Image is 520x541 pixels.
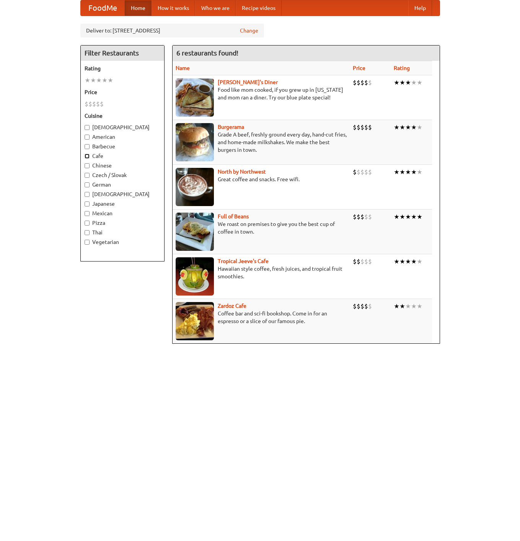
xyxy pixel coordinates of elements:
[176,265,347,280] p: Hawaiian style coffee, fresh juices, and tropical fruit smoothies.
[176,257,214,296] img: jeeves.jpg
[394,213,399,221] li: ★
[360,168,364,176] li: $
[353,78,357,87] li: $
[364,168,368,176] li: $
[394,65,410,71] a: Rating
[81,45,164,61] h4: Filter Restaurants
[218,169,266,175] a: North by Northwest
[218,124,244,130] a: Burgerama
[394,123,399,132] li: ★
[405,257,411,266] li: ★
[218,303,246,309] b: Zardoz Cafe
[405,123,411,132] li: ★
[417,302,422,310] li: ★
[399,302,405,310] li: ★
[85,219,160,227] label: Pizza
[102,76,108,84] li: ★
[88,100,92,108] li: $
[357,257,360,266] li: $
[368,302,372,310] li: $
[152,0,195,16] a: How it works
[399,213,405,221] li: ★
[411,123,417,132] li: ★
[394,168,399,176] li: ★
[218,258,269,264] a: Tropical Jeeve's Cafe
[85,201,90,206] input: Japanese
[176,175,347,183] p: Great coffee and snacks. Free wifi.
[353,168,357,176] li: $
[399,257,405,266] li: ★
[85,100,88,108] li: $
[85,238,160,246] label: Vegetarian
[411,302,417,310] li: ★
[353,257,357,266] li: $
[85,173,90,178] input: Czech / Slovak
[85,192,90,197] input: [DEMOGRAPHIC_DATA]
[218,213,249,219] a: Full of Beans
[85,135,90,140] input: American
[218,79,278,85] a: [PERSON_NAME]'s Diner
[85,143,160,150] label: Barbecue
[364,213,368,221] li: $
[125,0,152,16] a: Home
[417,168,422,176] li: ★
[85,229,160,236] label: Thai
[96,76,102,84] li: ★
[85,211,90,216] input: Mexican
[360,213,364,221] li: $
[357,213,360,221] li: $
[360,123,364,132] li: $
[411,213,417,221] li: ★
[417,213,422,221] li: ★
[176,168,214,206] img: north.jpg
[85,163,90,168] input: Chinese
[85,123,160,131] label: [DEMOGRAPHIC_DATA]
[405,302,411,310] li: ★
[417,78,422,87] li: ★
[108,76,113,84] li: ★
[364,78,368,87] li: $
[85,65,160,72] h5: Rating
[236,0,282,16] a: Recipe videos
[405,168,411,176] li: ★
[85,154,90,159] input: Cafe
[81,0,125,16] a: FoodMe
[85,210,160,217] label: Mexican
[353,123,357,132] li: $
[100,100,104,108] li: $
[176,213,214,251] img: beans.jpg
[176,131,347,154] p: Grade A beef, freshly ground every day, hand-cut fries, and home-made milkshakes. We make the bes...
[85,144,90,149] input: Barbecue
[368,168,372,176] li: $
[85,200,160,208] label: Japanese
[90,76,96,84] li: ★
[394,302,399,310] li: ★
[240,27,258,34] a: Change
[411,168,417,176] li: ★
[399,78,405,87] li: ★
[85,240,90,245] input: Vegetarian
[85,221,90,226] input: Pizza
[85,230,90,235] input: Thai
[85,76,90,84] li: ★
[357,168,360,176] li: $
[360,302,364,310] li: $
[417,257,422,266] li: ★
[85,152,160,160] label: Cafe
[411,257,417,266] li: ★
[176,78,214,117] img: sallys.jpg
[368,78,372,87] li: $
[176,86,347,101] p: Food like mom cooked, if you grew up in [US_STATE] and mom ran a diner. Try our blue plate special!
[364,302,368,310] li: $
[368,257,372,266] li: $
[176,302,214,340] img: zardoz.jpg
[85,133,160,141] label: American
[417,123,422,132] li: ★
[360,78,364,87] li: $
[176,123,214,161] img: burgerama.jpg
[85,125,90,130] input: [DEMOGRAPHIC_DATA]
[85,182,90,187] input: German
[85,190,160,198] label: [DEMOGRAPHIC_DATA]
